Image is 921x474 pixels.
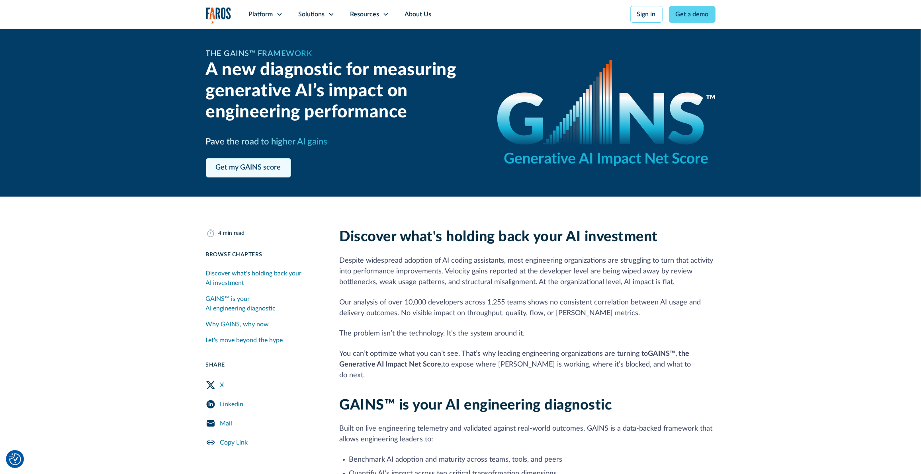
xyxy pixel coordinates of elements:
[9,453,21,465] img: Revisit consent button
[669,6,716,23] a: Get a demo
[340,397,716,414] h2: GAINS™ is your AI engineering diagnostic
[206,316,321,332] a: Why GAINS, why now
[340,423,716,445] p: Built on live engineering telemetry and validated against real-world outcomes, GAINS is a data-ba...
[340,349,716,381] p: You can’t optimize what you can’t see. That’s why leading engineering organizations are turning t...
[206,294,321,313] div: GAINS™ is your AI engineering diagnostic
[350,10,379,19] div: Resources
[206,376,321,395] a: Twitter Share
[220,380,224,390] div: X
[206,395,321,414] a: LinkedIn Share
[9,453,21,465] button: Cookie Settings
[340,297,716,319] p: Our analysis of over 10,000 developers across 1,255 teams shows no consistent correlation between...
[340,350,690,368] strong: GAINS™, the Generative AI Impact Net Score,
[220,419,233,428] div: Mail
[206,251,321,259] div: Browse Chapters
[220,438,248,447] div: Copy Link
[206,332,321,348] a: Let's move beyond the hype
[223,229,245,238] div: min read
[630,6,663,23] a: Sign in
[206,7,231,23] img: Logo of the analytics and reporting company Faros.
[497,60,716,166] img: GAINS - the Generative AI Impact Net Score logo
[206,158,291,178] a: Get my GAINS score
[220,400,244,409] div: Linkedin
[206,265,321,291] a: Discover what's holding back your AI investment
[340,228,716,246] h2: Discover what's holding back your AI investment
[340,256,716,288] p: Despite widespread adoption of AI coding assistants, most engineering organizations are strugglin...
[206,7,231,23] a: home
[219,229,222,238] div: 4
[206,361,321,369] div: Share
[206,269,321,288] div: Discover what's holding back your AI investment
[206,433,321,452] a: Copy Link
[206,291,321,316] a: GAINS™ is your AI engineering diagnostic
[206,48,312,60] h1: The GAINS™ Framework
[349,454,716,465] li: Benchmark AI adoption and maturity across teams, tools, and peers
[340,328,716,339] p: The problem isn’t the technology. It’s the system around it.
[206,60,478,123] h2: A new diagnostic for measuring generative AI’s impact on engineering performance
[299,10,325,19] div: Solutions
[206,414,321,433] a: Mail Share
[206,320,269,329] div: Why GAINS, why now
[249,10,273,19] div: Platform
[206,135,328,148] h3: Pave the road to higher AI gains
[206,336,283,345] div: Let's move beyond the hype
